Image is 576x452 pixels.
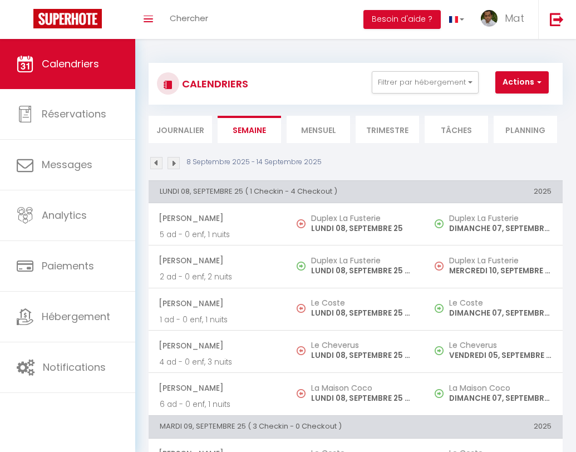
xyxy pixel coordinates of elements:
[159,293,275,314] span: [PERSON_NAME]
[160,229,275,240] p: 5 ad - 0 enf, 1 nuits
[435,346,444,355] img: NO IMAGE
[550,12,564,26] img: logout
[449,265,552,277] p: MERCREDI 10, SEPTEMBRE 25 - 09:00
[449,298,552,307] h5: Le Coste
[449,214,552,223] h5: Duplex La Fusterie
[435,219,444,228] img: NO IMAGE
[311,350,413,361] p: LUNDI 08, SEPTEMBRE 25 - 10:00
[311,307,413,319] p: LUNDI 08, SEPTEMBRE 25 - 10:00
[449,307,552,319] p: DIMANCHE 07, SEPTEMBRE 25 - 19:00
[33,9,102,28] img: Super Booking
[160,399,275,410] p: 6 ad - 0 enf, 1 nuits
[449,256,552,265] h5: Duplex La Fusterie
[435,389,444,398] img: NO IMAGE
[42,107,106,121] span: Réservations
[159,377,275,399] span: [PERSON_NAME]
[297,219,306,228] img: NO IMAGE
[42,158,92,171] span: Messages
[311,392,413,404] p: LUNDI 08, SEPTEMBRE 25 - 10:00
[42,208,87,222] span: Analytics
[186,157,322,168] p: 8 Septembre 2025 - 14 Septembre 2025
[160,314,275,326] p: 1 ad - 0 enf, 1 nuits
[425,416,563,438] th: 2025
[297,304,306,313] img: NO IMAGE
[159,250,275,271] span: [PERSON_NAME]
[311,384,413,392] h5: La Maison Coco
[149,416,425,438] th: MARDI 09, SEPTEMBRE 25 ( 3 Checkin - 0 Checkout )
[449,392,552,404] p: DIMANCHE 07, SEPTEMBRE 25 - 17:00
[425,116,488,143] li: Tâches
[179,71,248,96] h3: CALENDRIERS
[494,116,557,143] li: Planning
[435,262,444,271] img: NO IMAGE
[42,309,110,323] span: Hébergement
[311,341,413,350] h5: Le Cheverus
[449,341,552,350] h5: Le Cheverus
[435,304,444,313] img: NO IMAGE
[218,116,281,143] li: Semaine
[297,346,306,355] img: NO IMAGE
[311,223,413,234] p: LUNDI 08, SEPTEMBRE 25
[9,4,42,38] button: Ouvrir le widget de chat LiveChat
[372,71,479,94] button: Filtrer par hébergement
[311,256,413,265] h5: Duplex La Fusterie
[42,57,99,71] span: Calendriers
[356,116,419,143] li: Trimestre
[505,11,524,25] span: Mat
[449,384,552,392] h5: La Maison Coco
[311,214,413,223] h5: Duplex La Fusterie
[297,389,306,398] img: NO IMAGE
[311,265,413,277] p: LUNDI 08, SEPTEMBRE 25 - 17:00
[149,116,212,143] li: Journalier
[287,116,350,143] li: Mensuel
[449,223,552,234] p: DIMANCHE 07, SEPTEMBRE 25
[170,12,208,24] span: Chercher
[363,10,441,29] button: Besoin d'aide ?
[495,71,549,94] button: Actions
[43,360,106,374] span: Notifications
[425,180,563,203] th: 2025
[481,10,498,27] img: ...
[149,180,425,203] th: LUNDI 08, SEPTEMBRE 25 ( 1 Checkin - 4 Checkout )
[160,271,275,283] p: 2 ad - 0 enf, 2 nuits
[159,208,275,229] span: [PERSON_NAME]
[311,298,413,307] h5: Le Coste
[159,335,275,356] span: [PERSON_NAME]
[160,356,275,368] p: 4 ad - 0 enf, 3 nuits
[449,350,552,361] p: VENDREDI 05, SEPTEMBRE 25 - 17:00
[42,259,94,273] span: Paiements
